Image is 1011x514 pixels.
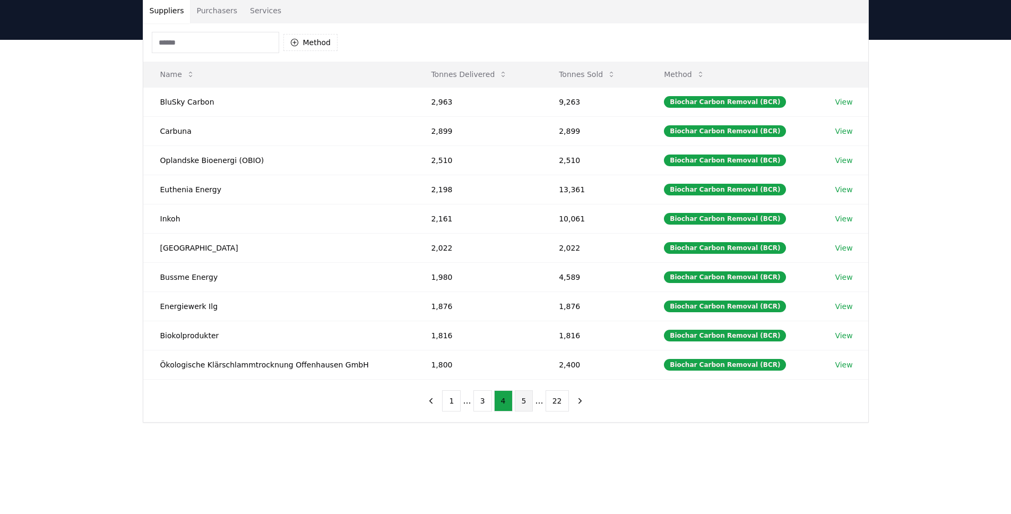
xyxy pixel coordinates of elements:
div: Biochar Carbon Removal (BCR) [664,359,786,371]
td: 1,876 [414,292,542,321]
td: [GEOGRAPHIC_DATA] [143,233,414,262]
a: View [835,126,852,136]
td: BluSky Carbon [143,87,414,116]
td: 2,022 [414,233,542,262]
td: 9,263 [542,87,647,116]
td: 4,589 [542,262,647,292]
td: Carbuna [143,116,414,145]
td: 2,899 [542,116,647,145]
td: Biokolprodukter [143,321,414,350]
div: Biochar Carbon Removal (BCR) [664,330,786,341]
button: Tonnes Delivered [422,64,516,85]
td: 1,980 [414,262,542,292]
a: View [835,330,852,341]
td: 2,161 [414,204,542,233]
td: 2,198 [414,175,542,204]
div: Biochar Carbon Removal (BCR) [664,125,786,137]
td: 1,800 [414,350,542,379]
div: Biochar Carbon Removal (BCR) [664,242,786,254]
td: Energiewerk Ilg [143,292,414,321]
a: View [835,155,852,166]
a: View [835,97,852,107]
div: Biochar Carbon Removal (BCR) [664,271,786,283]
a: View [835,359,852,370]
td: 2,963 [414,87,542,116]
button: Name [152,64,203,85]
td: Bussme Energy [143,262,414,292]
div: Biochar Carbon Removal (BCR) [664,184,786,195]
td: 10,061 [542,204,647,233]
td: 1,816 [542,321,647,350]
li: ... [535,395,543,407]
li: ... [463,395,471,407]
td: Euthenia Energy [143,175,414,204]
td: 2,510 [414,145,542,175]
a: View [835,301,852,312]
button: next page [571,390,589,412]
td: 1,876 [542,292,647,321]
a: View [835,272,852,282]
button: 3 [473,390,492,412]
button: Method [283,34,338,51]
div: Biochar Carbon Removal (BCR) [664,301,786,312]
a: View [835,213,852,224]
div: Biochar Carbon Removal (BCR) [664,213,786,225]
td: 2,899 [414,116,542,145]
td: 1,816 [414,321,542,350]
td: 2,510 [542,145,647,175]
td: 13,361 [542,175,647,204]
button: 5 [515,390,533,412]
td: Oplandske Bioenergi (OBIO) [143,145,414,175]
a: View [835,243,852,253]
button: Method [655,64,713,85]
div: Biochar Carbon Removal (BCR) [664,155,786,166]
button: 22 [546,390,569,412]
td: 2,400 [542,350,647,379]
button: 1 [442,390,461,412]
td: Inkoh [143,204,414,233]
button: previous page [422,390,440,412]
td: 2,022 [542,233,647,262]
td: Ökologische Klärschlammtrocknung Offenhausen GmbH [143,350,414,379]
button: Tonnes Sold [550,64,624,85]
a: View [835,184,852,195]
button: 4 [494,390,513,412]
div: Biochar Carbon Removal (BCR) [664,96,786,108]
